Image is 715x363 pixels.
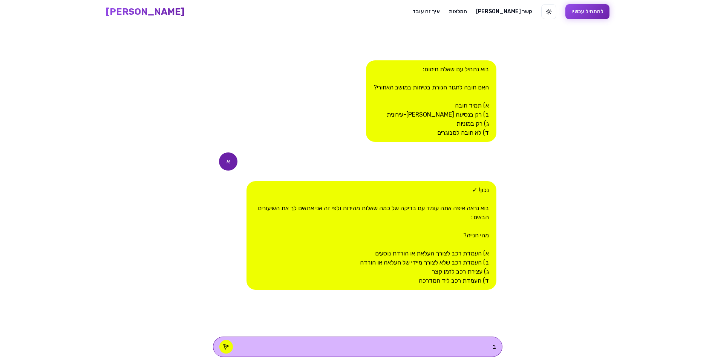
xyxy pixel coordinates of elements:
a: איך זה עובד [412,8,440,15]
div: א [219,152,237,171]
div: נכון! ✓ בוא נראה איפה אתה עומד עם בדיקה של כמה שאלות מהירות ולפי זה אני אתאים לך את השיעורים הבאי... [246,181,496,290]
a: [PERSON_NAME] [106,6,185,18]
a: המלצות [449,8,467,15]
button: להתחיל עכשיו [565,4,609,19]
a: [PERSON_NAME] קשר [476,8,532,15]
div: בוא נתחיל עם שאלת חימום: האם חובה לחגור חגורת בטיחות במושב האחורי? א) תמיד חובה ב) רק בנסיעה [PER... [366,60,496,142]
textarea: ב [240,342,496,351]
